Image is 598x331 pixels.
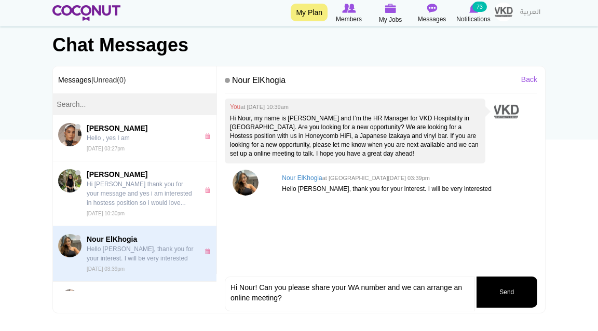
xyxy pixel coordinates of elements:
img: chloe buyssens [58,169,81,192]
a: Nour ElKhogiaNour ElKhogia Hello [PERSON_NAME], thank you for your interest. I will be very inter... [53,226,216,282]
a: Sherrly Varona[PERSON_NAME] Hello , yes I am [DATE] 03:27pm [53,115,216,161]
small: [DATE] 03:39pm [87,266,125,272]
span: Nour ElKhogia [87,234,194,244]
img: Nour ElKhogia [58,234,81,257]
img: Browse Members [342,4,356,13]
a: x [205,133,213,139]
a: My Jobs My Jobs [370,3,411,25]
p: Hi [PERSON_NAME] thank you for your message and yes i am interested in hostess position so i woul... [87,180,194,208]
span: Members [336,14,362,24]
a: x [205,249,213,254]
small: at [GEOGRAPHIC_DATA][DATE] 03:39pm [322,175,430,181]
small: at [DATE] 10:39am [240,104,289,110]
input: Search... [53,93,216,115]
button: Send [477,277,537,308]
h1: Chat Messages [52,35,546,56]
a: Messages Messages [411,3,453,24]
img: My Jobs [385,4,396,13]
img: Home [52,5,120,21]
small: 73 [472,2,487,12]
a: العربية [515,3,546,23]
small: [DATE] 03:27pm [87,146,125,151]
h4: You [230,104,480,111]
span: [PERSON_NAME] [87,289,194,300]
a: chloe buyssens[PERSON_NAME] Hi [PERSON_NAME] thank you for your message and yes i am interested i... [53,161,216,226]
p: Hi Nour, my name is [PERSON_NAME] and I’m the HR Manager for VKD Hospitality in [GEOGRAPHIC_DATA]... [230,114,480,159]
p: Hello , yes I am [87,133,194,143]
img: Messages [427,4,437,13]
h4: Nour ElKhogia [282,175,532,182]
small: [DATE] 10:30pm [87,211,125,216]
span: Notifications [456,14,490,24]
h4: Nour ElKhogia [225,72,537,94]
span: | [91,76,126,84]
img: Tatiana Azzi [58,289,81,313]
a: Browse Members Members [328,3,370,24]
a: Notifications Notifications 73 [453,3,494,24]
span: My Jobs [379,15,402,25]
span: [PERSON_NAME] [87,169,194,180]
h3: Messages [53,66,216,93]
p: Hello [PERSON_NAME], thank you for your interest. I will be very interested [87,244,194,263]
a: Back [521,74,537,85]
a: My Plan [291,4,328,21]
img: Sherrly Varona [58,123,81,146]
span: [PERSON_NAME] [87,123,194,133]
span: Messages [418,14,446,24]
p: Hello [PERSON_NAME], thank you for your interest. I will be very interested [282,185,532,194]
img: Notifications [469,4,478,13]
a: Unread(0) [93,76,126,84]
a: x [205,187,213,193]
